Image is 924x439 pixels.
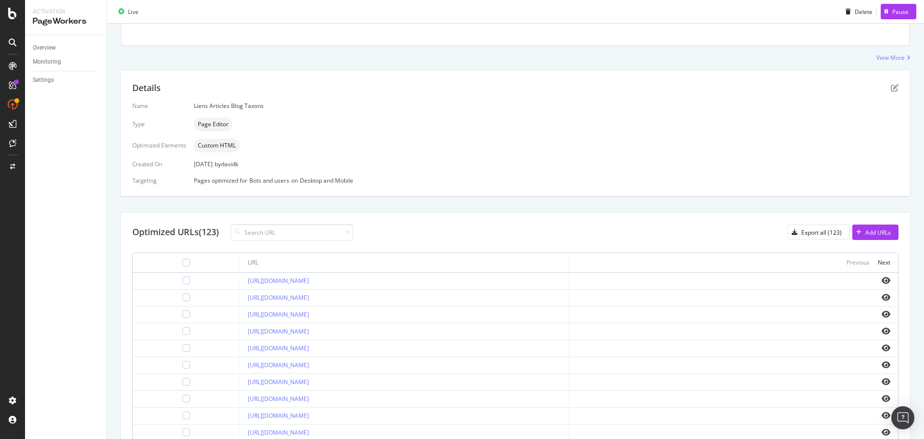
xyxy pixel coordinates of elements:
[881,4,916,19] button: Pause
[231,224,353,241] input: Search URL
[132,82,161,94] div: Details
[33,57,100,67] a: Monitoring
[194,118,232,131] div: neutral label
[847,257,870,268] button: Previous
[878,257,890,268] button: Next
[194,102,898,110] div: Liens Articles Blog Taxons
[132,160,186,168] div: Created On
[882,428,890,436] i: eye
[248,378,309,386] a: [URL][DOMAIN_NAME]
[248,412,309,420] a: [URL][DOMAIN_NAME]
[842,4,873,19] button: Delete
[852,225,898,240] button: Add URLs
[882,327,890,335] i: eye
[847,258,870,266] div: Previous
[132,176,186,185] div: Targeting
[248,293,309,302] a: [URL][DOMAIN_NAME]
[132,141,186,149] div: Optimized Elements
[882,378,890,386] i: eye
[882,395,890,402] i: eye
[132,226,219,239] div: Optimized URLs (123)
[855,7,873,15] div: Delete
[882,293,890,301] i: eye
[33,8,99,16] div: Activation
[128,7,139,15] div: Live
[249,176,289,185] div: Bots and users
[882,361,890,369] i: eye
[198,121,229,127] span: Page Editor
[33,16,99,27] div: PageWorkers
[882,412,890,419] i: eye
[876,53,911,62] a: View More
[33,75,100,85] a: Settings
[132,102,186,110] div: Name
[300,176,353,185] div: Desktop and Mobile
[892,7,909,15] div: Pause
[248,395,309,403] a: [URL][DOMAIN_NAME]
[878,258,890,266] div: Next
[248,361,309,369] a: [URL][DOMAIN_NAME]
[865,228,891,237] div: Add URLs
[194,176,898,185] div: Pages optimized for on
[891,406,914,429] div: Open Intercom Messenger
[248,258,258,267] div: URL
[194,139,240,152] div: neutral label
[248,344,309,352] a: [URL][DOMAIN_NAME]
[215,160,238,168] div: by davidk
[194,160,898,168] div: [DATE]
[882,310,890,318] i: eye
[876,53,905,62] div: View More
[33,75,54,85] div: Settings
[33,43,56,53] div: Overview
[248,428,309,437] a: [URL][DOMAIN_NAME]
[132,120,186,128] div: Type
[787,225,850,240] button: Export all (123)
[33,43,100,53] a: Overview
[33,57,61,67] div: Monitoring
[248,277,309,285] a: [URL][DOMAIN_NAME]
[882,344,890,352] i: eye
[801,228,842,237] div: Export all (123)
[248,327,309,335] a: [URL][DOMAIN_NAME]
[882,277,890,284] i: eye
[198,143,236,148] span: Custom HTML
[891,84,898,92] div: pen-to-square
[248,310,309,319] a: [URL][DOMAIN_NAME]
